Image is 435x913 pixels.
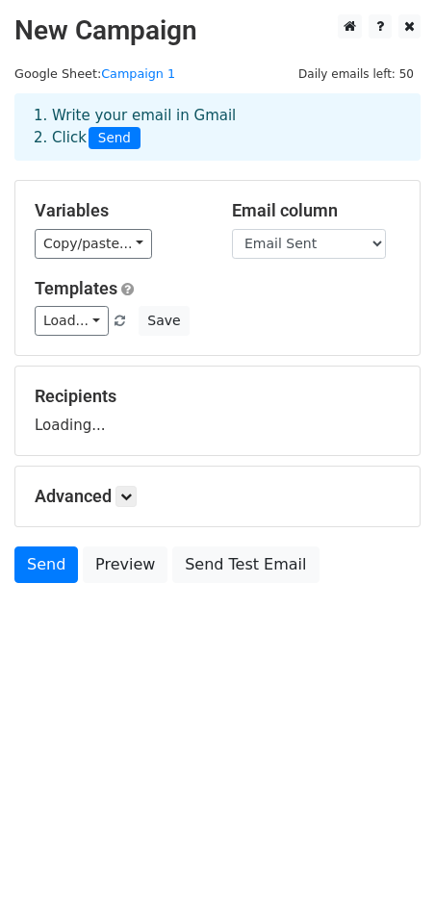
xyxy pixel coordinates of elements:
h5: Email column [232,200,400,221]
h5: Variables [35,200,203,221]
a: Campaign 1 [101,66,175,81]
a: Copy/paste... [35,229,152,259]
button: Save [139,306,189,336]
span: Send [89,127,141,150]
small: Google Sheet: [14,66,175,81]
a: Preview [83,546,167,583]
div: Loading... [35,386,400,436]
a: Daily emails left: 50 [292,66,421,81]
h2: New Campaign [14,14,421,47]
a: Templates [35,278,117,298]
span: Daily emails left: 50 [292,63,421,85]
a: Load... [35,306,109,336]
h5: Recipients [35,386,400,407]
h5: Advanced [35,486,400,507]
a: Send Test Email [172,546,319,583]
a: Send [14,546,78,583]
div: 1. Write your email in Gmail 2. Click [19,105,416,149]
